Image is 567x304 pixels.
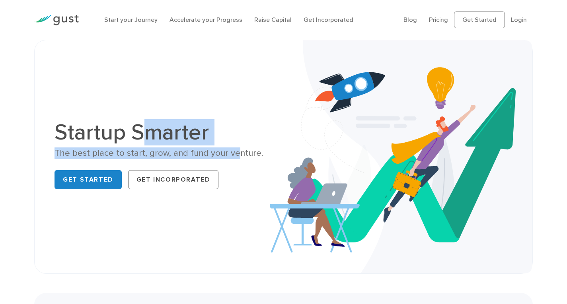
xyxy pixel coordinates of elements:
a: Get Started [454,12,505,28]
div: The best place to start, grow, and fund your venture. [55,147,277,159]
img: Startup Smarter Hero [270,40,532,273]
a: Get Started [55,170,122,189]
img: Gust Logo [34,15,79,25]
a: Get Incorporated [128,170,219,189]
a: Accelerate your Progress [170,16,242,23]
h1: Startup Smarter [55,121,277,143]
a: Blog [403,16,417,23]
a: Start your Journey [104,16,158,23]
a: Raise Capital [254,16,292,23]
a: Get Incorporated [304,16,353,23]
a: Pricing [429,16,448,23]
a: Login [511,16,527,23]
